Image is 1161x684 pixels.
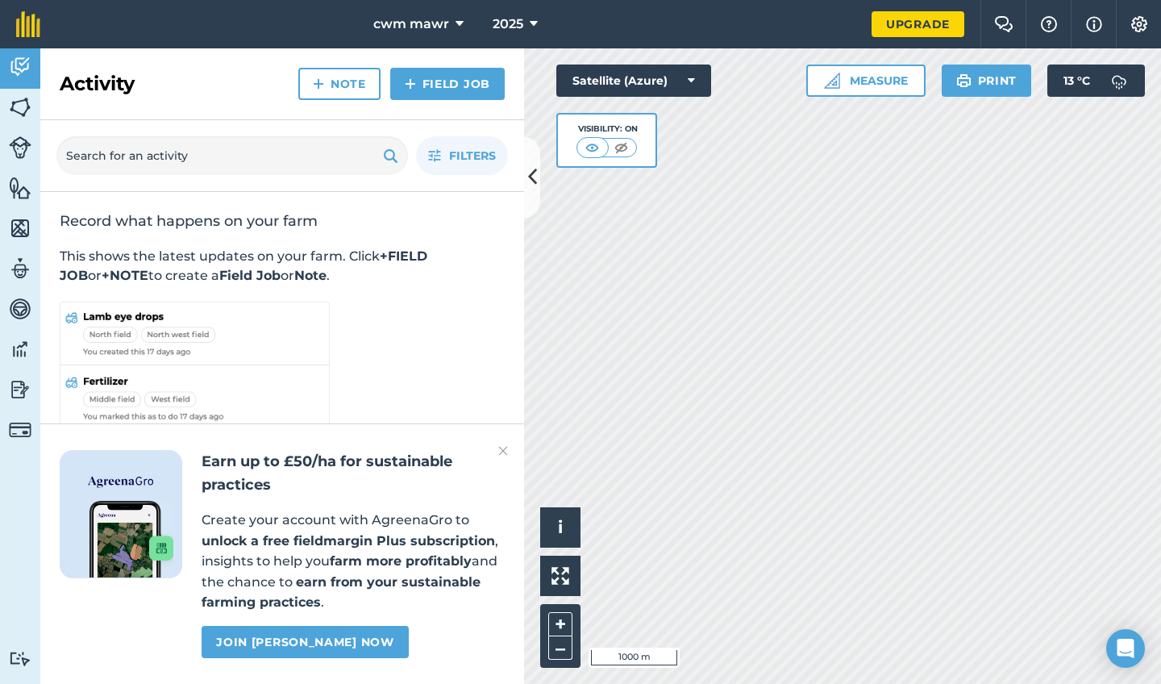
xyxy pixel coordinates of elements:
[60,211,505,231] h2: Record what happens on your farm
[202,574,481,611] strong: earn from your sustainable farming practices
[1106,629,1145,668] div: Open Intercom Messenger
[9,55,31,79] img: svg+xml;base64,PD94bWwgdmVyc2lvbj0iMS4wIiBlbmNvZGluZz0idXRmLTgiPz4KPCEtLSBHZW5lcmF0b3I6IEFkb2JlIE...
[294,268,327,283] strong: Note
[9,419,31,441] img: svg+xml;base64,PD94bWwgdmVyc2lvbj0iMS4wIiBlbmNvZGluZz0idXRmLTgiPz4KPCEtLSBHZW5lcmF0b3I6IEFkb2JlIE...
[9,651,31,666] img: svg+xml;base64,PD94bWwgdmVyc2lvbj0iMS4wIiBlbmNvZGluZz0idXRmLTgiPz4KPCEtLSBHZW5lcmF0b3I6IEFkb2JlIE...
[493,15,523,34] span: 2025
[313,74,324,94] img: svg+xml;base64,PHN2ZyB4bWxucz0iaHR0cDovL3d3dy53My5vcmcvMjAwMC9zdmciIHdpZHRoPSIxNCIgaGVpZ2h0PSIyNC...
[611,140,631,156] img: svg+xml;base64,PHN2ZyB4bWxucz0iaHR0cDovL3d3dy53My5vcmcvMjAwMC9zdmciIHdpZHRoPSI1MCIgaGVpZ2h0PSI0MC...
[9,377,31,402] img: svg+xml;base64,PD94bWwgdmVyc2lvbj0iMS4wIiBlbmNvZGluZz0idXRmLTgiPz4KPCEtLSBHZW5lcmF0b3I6IEFkb2JlIE...
[956,71,972,90] img: svg+xml;base64,PHN2ZyB4bWxucz0iaHR0cDovL3d3dy53My5vcmcvMjAwMC9zdmciIHdpZHRoPSIxOSIgaGVpZ2h0PSIyNC...
[551,567,569,585] img: Four arrows, one pointing top left, one top right, one bottom right and the last bottom left
[872,11,964,37] a: Upgrade
[405,74,416,94] img: svg+xml;base64,PHN2ZyB4bWxucz0iaHR0cDovL3d3dy53My5vcmcvMjAwMC9zdmciIHdpZHRoPSIxNCIgaGVpZ2h0PSIyNC...
[202,626,408,658] a: Join [PERSON_NAME] now
[1063,65,1090,97] span: 13 ° C
[548,636,572,660] button: –
[1103,65,1135,97] img: svg+xml;base64,PD94bWwgdmVyc2lvbj0iMS4wIiBlbmNvZGluZz0idXRmLTgiPz4KPCEtLSBHZW5lcmF0b3I6IEFkb2JlIE...
[330,553,472,569] strong: farm more profitably
[390,68,505,100] a: Field Job
[89,501,173,578] img: Screenshot of the Gro app
[16,11,40,37] img: fieldmargin Logo
[102,268,148,283] strong: +NOTE
[1047,65,1145,97] button: 13 °C
[9,337,31,361] img: svg+xml;base64,PD94bWwgdmVyc2lvbj0iMS4wIiBlbmNvZGluZz0idXRmLTgiPz4KPCEtLSBHZW5lcmF0b3I6IEFkb2JlIE...
[582,140,602,156] img: svg+xml;base64,PHN2ZyB4bWxucz0iaHR0cDovL3d3dy53My5vcmcvMjAwMC9zdmciIHdpZHRoPSI1MCIgaGVpZ2h0PSI0MC...
[9,256,31,281] img: svg+xml;base64,PD94bWwgdmVyc2lvbj0iMS4wIiBlbmNvZGluZz0idXRmLTgiPz4KPCEtLSBHZW5lcmF0b3I6IEFkb2JlIE...
[9,176,31,200] img: svg+xml;base64,PHN2ZyB4bWxucz0iaHR0cDovL3d3dy53My5vcmcvMjAwMC9zdmciIHdpZHRoPSI1NiIgaGVpZ2h0PSI2MC...
[942,65,1032,97] button: Print
[202,450,505,497] h2: Earn up to £50/ha for sustainable practices
[556,65,711,97] button: Satellite (Azure)
[1039,16,1059,32] img: A question mark icon
[298,68,381,100] a: Note
[449,147,496,165] span: Filters
[824,73,840,89] img: Ruler icon
[540,507,580,548] button: i
[9,297,31,321] img: svg+xml;base64,PD94bWwgdmVyc2lvbj0iMS4wIiBlbmNvZGluZz0idXRmLTgiPz4KPCEtLSBHZW5lcmF0b3I6IEFkb2JlIE...
[1086,15,1102,34] img: svg+xml;base64,PHN2ZyB4bWxucz0iaHR0cDovL3d3dy53My5vcmcvMjAwMC9zdmciIHdpZHRoPSIxNyIgaGVpZ2h0PSIxNy...
[498,441,508,461] img: svg+xml;base64,PHN2ZyB4bWxucz0iaHR0cDovL3d3dy53My5vcmcvMjAwMC9zdmciIHdpZHRoPSIyMiIgaGVpZ2h0PSIzMC...
[548,612,572,636] button: +
[219,268,281,283] strong: Field Job
[56,136,408,175] input: Search for an activity
[416,136,508,175] button: Filters
[9,216,31,240] img: svg+xml;base64,PHN2ZyB4bWxucz0iaHR0cDovL3d3dy53My5vcmcvMjAwMC9zdmciIHdpZHRoPSI1NiIgaGVpZ2h0PSI2MC...
[202,533,495,548] strong: unlock a free fieldmargin Plus subscription
[576,123,638,136] div: Visibility: On
[202,510,505,613] p: Create your account with AgreenaGro to , insights to help you and the chance to .
[806,65,926,97] button: Measure
[9,136,31,159] img: svg+xml;base64,PD94bWwgdmVyc2lvbj0iMS4wIiBlbmNvZGluZz0idXRmLTgiPz4KPCEtLSBHZW5lcmF0b3I6IEFkb2JlIE...
[373,15,449,34] span: cwm mawr
[1130,16,1149,32] img: A cog icon
[383,146,398,165] img: svg+xml;base64,PHN2ZyB4bWxucz0iaHR0cDovL3d3dy53My5vcmcvMjAwMC9zdmciIHdpZHRoPSIxOSIgaGVpZ2h0PSIyNC...
[60,247,505,286] p: This shows the latest updates on your farm. Click or to create a or .
[9,95,31,119] img: svg+xml;base64,PHN2ZyB4bWxucz0iaHR0cDovL3d3dy53My5vcmcvMjAwMC9zdmciIHdpZHRoPSI1NiIgaGVpZ2h0PSI2MC...
[558,517,563,537] span: i
[60,71,135,97] h2: Activity
[994,16,1013,32] img: Two speech bubbles overlapping with the left bubble in the forefront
